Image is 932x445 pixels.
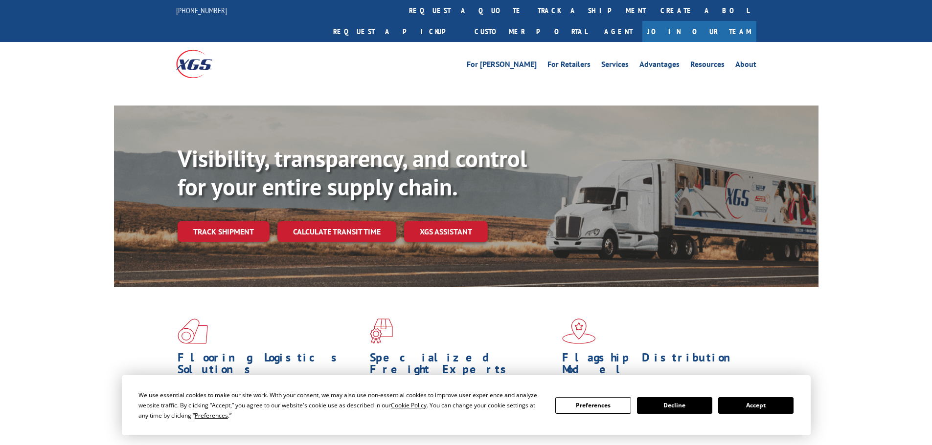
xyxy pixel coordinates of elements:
[326,21,467,42] a: Request a pickup
[176,5,227,15] a: [PHONE_NUMBER]
[467,61,537,71] a: For [PERSON_NAME]
[370,352,555,380] h1: Specialized Freight Experts
[718,397,794,414] button: Accept
[178,143,527,202] b: Visibility, transparency, and control for your entire supply chain.
[547,61,591,71] a: For Retailers
[467,21,594,42] a: Customer Portal
[735,61,756,71] a: About
[637,397,712,414] button: Decline
[178,221,270,242] a: Track shipment
[690,61,725,71] a: Resources
[555,397,631,414] button: Preferences
[391,401,427,409] span: Cookie Policy
[642,21,756,42] a: Join Our Team
[178,318,208,344] img: xgs-icon-total-supply-chain-intelligence-red
[138,390,544,421] div: We use essential cookies to make our site work. With your consent, we may also use non-essential ...
[178,352,363,380] h1: Flooring Logistics Solutions
[404,221,488,242] a: XGS ASSISTANT
[195,411,228,420] span: Preferences
[277,221,396,242] a: Calculate transit time
[562,318,596,344] img: xgs-icon-flagship-distribution-model-red
[562,352,747,380] h1: Flagship Distribution Model
[370,318,393,344] img: xgs-icon-focused-on-flooring-red
[639,61,680,71] a: Advantages
[122,375,811,435] div: Cookie Consent Prompt
[601,61,629,71] a: Services
[594,21,642,42] a: Agent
